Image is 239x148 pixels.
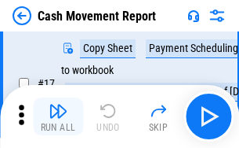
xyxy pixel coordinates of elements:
[196,104,221,129] img: Main button
[49,102,67,120] img: Run All
[38,77,55,90] span: # 17
[41,123,76,132] div: Run All
[13,6,31,25] img: Back
[33,98,83,135] button: Run All
[38,9,156,24] div: Cash Movement Report
[133,98,183,135] button: Skip
[208,6,226,25] img: Settings menu
[149,102,168,120] img: Skip
[149,123,168,132] div: Skip
[61,65,114,76] div: to workbook
[80,39,136,58] div: Copy Sheet
[187,9,200,22] img: Support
